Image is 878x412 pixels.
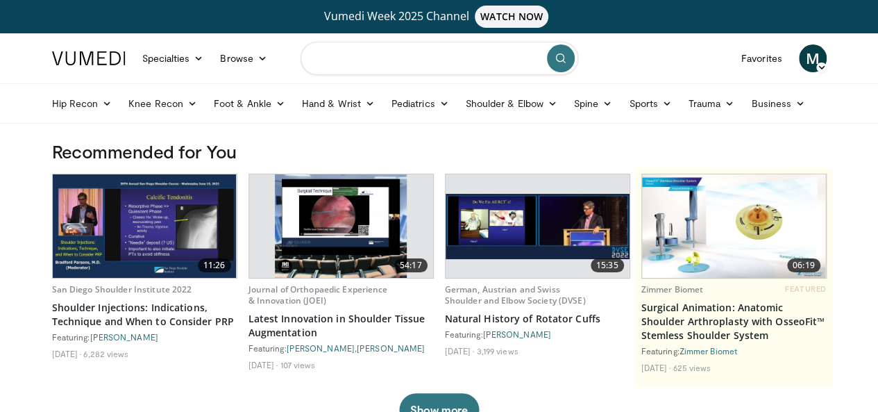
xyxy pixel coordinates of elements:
a: Surgical Animation: Anatomic Shoulder Arthroplasty with OsseoFit™ Stemless Shoulder System [641,301,827,343]
li: 107 views [280,359,315,370]
a: Specialties [134,44,212,72]
div: Featuring: , [248,343,434,354]
a: Knee Recon [120,90,205,117]
a: Business [743,90,813,117]
a: Hip Recon [44,90,121,117]
a: Shoulder Injections: Indications, Technique and When to Consider PRP [52,301,237,329]
span: 15:35 [591,258,624,272]
li: [DATE] [248,359,278,370]
a: M [799,44,827,72]
span: 11:26 [198,258,231,272]
li: 3,199 views [476,345,518,356]
img: VuMedi Logo [52,51,126,65]
a: Vumedi Week 2025 ChannelWATCH NOW [54,6,825,28]
a: 11:26 [53,174,237,278]
h3: Recommended for You [52,140,827,163]
a: 06:19 [642,174,826,278]
a: Latest Innovation in Shoulder Tissue Augmentation [248,312,434,340]
li: [DATE] [445,345,475,356]
div: Featuring: [445,329,630,340]
a: Zimmer Biomet [641,283,704,295]
img: 0c794cab-9135-4761-9c1d-251fe1ec8b0b.620x360_q85_upscale.jpg [53,174,237,278]
span: 54:17 [394,258,428,272]
a: Spine [566,90,620,117]
a: Shoulder & Elbow [457,90,566,117]
a: Zimmer Biomet [679,346,737,356]
a: Trauma [680,90,743,117]
a: 15:35 [446,174,630,278]
a: [PERSON_NAME] [90,332,158,342]
span: WATCH NOW [475,6,548,28]
span: FEATURED [785,284,826,294]
li: [DATE] [641,362,671,373]
a: German, Austrian and Swiss Shoulder and Elbow Society (DVSE) [445,283,586,306]
a: Hand & Wrist [294,90,383,117]
img: 84e7f812-2061-4fff-86f6-cdff29f66ef4.620x360_q85_upscale.jpg [642,174,826,278]
a: Natural History of Rotator Cuffs [445,312,630,326]
a: Sports [620,90,680,117]
span: 06:19 [787,258,820,272]
img: f874adeb-07f7-4151-b612-26ed1aef66e4.620x360_q85_upscale.jpg [446,194,630,259]
a: Journal of Orthopaedic Experience & Innovation (JOEI) [248,283,388,306]
a: Foot & Ankle [205,90,294,117]
li: 625 views [673,362,711,373]
img: b5b060f7-1d07-42a8-8109-c93a570fb85c.620x360_q85_upscale.jpg [275,174,406,278]
a: [PERSON_NAME] [483,329,551,339]
a: Pediatrics [383,90,457,117]
div: Featuring: [52,331,237,343]
li: 6,282 views [83,348,128,359]
a: Browse [212,44,276,72]
input: Search topics, interventions [301,42,578,75]
a: [PERSON_NAME] [357,343,425,353]
a: 54:17 [249,174,433,278]
a: [PERSON_NAME] [287,343,355,353]
a: Favorites [733,44,791,72]
div: Featuring: [641,345,827,356]
a: San Diego Shoulder Institute 2022 [52,283,192,295]
li: [DATE] [52,348,82,359]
